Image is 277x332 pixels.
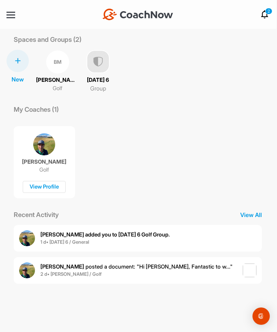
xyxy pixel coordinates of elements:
[53,84,62,93] p: Golf
[40,239,89,245] b: 1 d • [DATE] 6 / General
[6,210,66,220] p: Recent Activity
[40,231,170,238] b: [PERSON_NAME] added you to [DATE] 6 Golf Group.
[46,50,69,74] div: BM
[102,9,173,20] img: CoachNow
[87,76,109,84] p: [DATE] 6
[243,264,256,277] img: post image
[36,50,79,93] a: BM[PERSON_NAME]Golf
[90,84,106,93] p: Group
[40,271,102,277] b: 2 d • [PERSON_NAME] / Golf
[87,50,110,73] img: uAAAAAElFTkSuQmCC
[40,263,233,270] span: posted a document : " Hi [PERSON_NAME], Fantastic to w... "
[265,8,272,14] p: 2
[36,76,79,84] p: [PERSON_NAME]
[252,307,270,325] div: Open Intercom Messenger
[233,211,269,219] p: View All
[19,262,35,278] img: user avatar
[6,105,66,114] p: My Coaches (1)
[33,133,55,155] img: coach avatar
[6,35,89,44] p: Spaces and Groups (2)
[23,181,66,193] div: View Profile
[19,230,35,246] img: user avatar
[39,166,49,173] p: Golf
[87,50,110,93] a: [DATE] 6Group
[40,263,84,270] b: [PERSON_NAME]
[12,75,24,84] p: New
[22,158,66,165] p: [PERSON_NAME]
